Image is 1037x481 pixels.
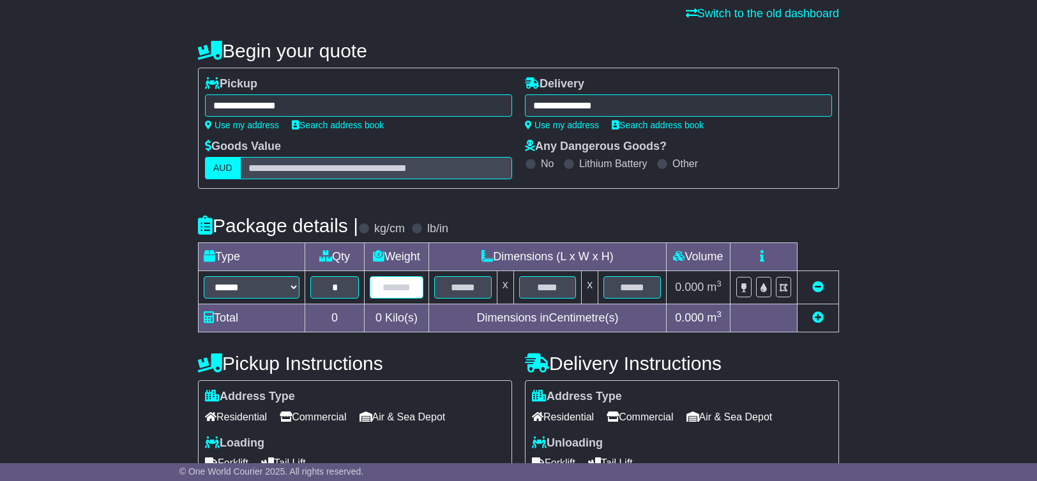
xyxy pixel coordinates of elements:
[198,215,358,236] h4: Package details |
[198,40,839,61] h4: Begin your quote
[427,222,448,236] label: lb/in
[360,407,446,427] span: Air & Sea Depot
[199,243,305,271] td: Type
[666,243,730,271] td: Volume
[305,243,365,271] td: Qty
[179,466,364,477] span: © One World Courier 2025. All rights reserved.
[716,279,722,288] sup: 3
[199,304,305,332] td: Total
[205,120,279,130] a: Use my address
[375,311,382,324] span: 0
[205,407,267,427] span: Residential
[541,158,554,170] label: No
[198,353,512,374] h4: Pickup Instructions
[205,436,264,450] label: Loading
[675,281,704,293] span: 0.000
[365,243,429,271] td: Weight
[205,157,241,179] label: AUD
[205,390,295,404] label: Address Type
[612,120,704,130] a: Search address book
[716,309,722,319] sup: 3
[497,271,513,304] td: x
[532,453,575,473] span: Forklift
[365,304,429,332] td: Kilo(s)
[675,311,704,324] span: 0.000
[205,77,257,91] label: Pickup
[374,222,405,236] label: kg/cm
[672,158,698,170] label: Other
[582,271,598,304] td: x
[280,407,346,427] span: Commercial
[532,407,594,427] span: Residential
[686,7,839,20] a: Switch to the old dashboard
[261,453,306,473] span: Tail Lift
[707,281,722,293] span: m
[607,407,673,427] span: Commercial
[428,243,666,271] td: Dimensions (L x W x H)
[686,407,773,427] span: Air & Sea Depot
[812,281,824,293] a: Remove this item
[292,120,384,130] a: Search address book
[525,120,599,130] a: Use my address
[525,77,584,91] label: Delivery
[812,311,824,324] a: Add new item
[707,311,722,324] span: m
[525,353,839,374] h4: Delivery Instructions
[588,453,633,473] span: Tail Lift
[305,304,365,332] td: 0
[525,140,667,154] label: Any Dangerous Goods?
[205,453,248,473] span: Forklift
[579,158,647,170] label: Lithium Battery
[428,304,666,332] td: Dimensions in Centimetre(s)
[205,140,281,154] label: Goods Value
[532,390,622,404] label: Address Type
[532,436,603,450] label: Unloading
